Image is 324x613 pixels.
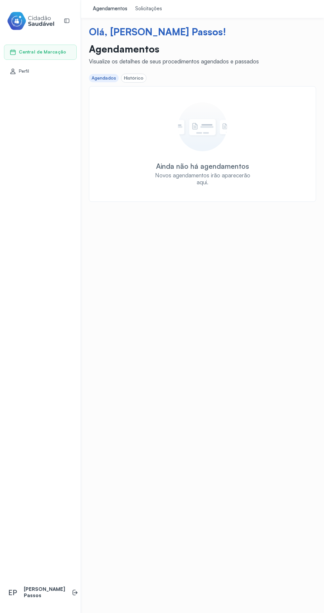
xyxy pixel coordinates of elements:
[10,49,71,55] a: Central de Marcação
[149,172,256,186] div: Novos agendamentos irão aparecerão aqui.
[7,11,55,31] img: cidadao-saudavel-filled-logo.svg
[124,75,143,81] div: Histórico
[89,26,316,38] div: Olá, [PERSON_NAME] Passos!
[156,162,249,170] div: Ainda não há agendamentos
[8,588,17,597] span: EP
[24,586,65,599] p: [PERSON_NAME] Passos
[89,58,259,65] div: Visualize os detalhes de seus procedimentos agendados e passados
[19,68,29,74] span: Perfil
[93,6,127,12] div: Agendamentos
[19,49,66,55] span: Central de Marcação
[89,43,259,55] p: Agendamentos
[135,6,162,12] div: Solicitações
[10,68,71,75] a: Perfil
[92,75,116,81] div: Agendados
[178,102,227,151] img: Um círculo com um card representando um estado vazio.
